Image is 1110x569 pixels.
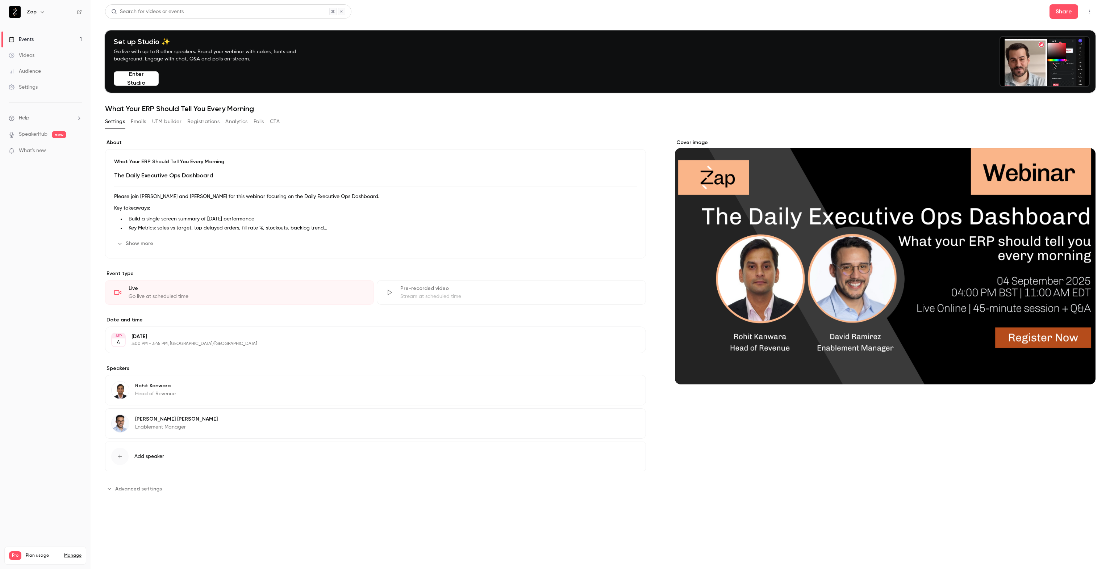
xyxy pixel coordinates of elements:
section: Advanced settings [105,483,646,494]
span: What's new [19,147,46,155]
label: Cover image [675,139,1096,146]
span: new [52,131,66,138]
button: Settings [105,116,125,127]
div: Go live at scheduled time [129,293,365,300]
div: Search for videos or events [111,8,184,16]
h6: Zap [27,8,37,16]
label: Date and time [105,316,646,324]
button: Show more [114,238,158,249]
p: Enablement Manager [135,423,218,431]
h2: The Daily Executive Ops Dashboard [114,171,637,180]
a: Manage [64,553,82,559]
div: Events [9,36,34,43]
button: Analytics [225,116,248,127]
label: Speakers [105,365,646,372]
span: Advanced settings [115,485,162,493]
button: UTM builder [152,116,181,127]
button: Share [1050,4,1078,19]
h4: Set up Studio ✨ [114,37,313,46]
div: LiveGo live at scheduled time [105,280,374,305]
li: Key Metrics: sales vs target, top delayed orders, fill rate %, stockouts, backlog trend [126,224,637,232]
p: Head of Revenue [135,390,176,397]
div: Live [129,285,365,292]
h1: What Your ERP Should Tell You Every Morning [105,104,1096,113]
iframe: Noticeable Trigger [73,148,82,154]
img: Zap [9,6,21,18]
p: 4 [117,339,120,346]
p: Rohit Kanwara [135,382,176,389]
div: Audience [9,68,41,75]
li: Build a single screen summary of [DATE] performance [126,215,637,223]
div: Pre-recorded video [400,285,637,292]
p: Event type [105,270,646,277]
a: SpeakerHub [19,131,47,138]
span: Pro [9,551,21,560]
button: CTA [270,116,280,127]
span: Help [19,114,29,122]
p: Key takeaways: [114,204,637,212]
p: What Your ERP Should Tell You Every Morning [114,158,637,165]
button: Advanced settings [105,483,166,494]
div: Stream at scheduled time [400,293,637,300]
div: Rohit KanwaraRohit KanwaraHead of Revenue [105,375,646,405]
button: Enter Studio [114,71,159,86]
span: Add speaker [134,453,164,460]
p: [DATE] [132,333,608,340]
p: Please join [PERSON_NAME] and [PERSON_NAME] for this webinar focusing on the Daily Executive Ops ... [114,192,637,201]
div: SEP [112,333,125,338]
section: Cover image [675,139,1096,384]
div: Settings [9,84,38,91]
img: Rohit Kanwara [112,382,129,399]
img: David Ramirez [112,415,129,432]
li: help-dropdown-opener [9,114,82,122]
p: Go live with up to 8 other speakers. Brand your webinar with colors, fonts and background. Engage... [114,48,313,63]
div: David Ramirez[PERSON_NAME] [PERSON_NAME]Enablement Manager [105,408,646,439]
span: Plan usage [26,553,60,559]
button: Add speaker [105,442,646,471]
button: Registrations [187,116,220,127]
p: [PERSON_NAME] [PERSON_NAME] [135,416,218,423]
label: About [105,139,646,146]
p: 3:00 PM - 3:45 PM, [GEOGRAPHIC_DATA]/[GEOGRAPHIC_DATA] [132,341,608,347]
div: Pre-recorded videoStream at scheduled time [377,280,646,305]
button: Polls [254,116,264,127]
button: Emails [131,116,146,127]
div: Videos [9,52,34,59]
